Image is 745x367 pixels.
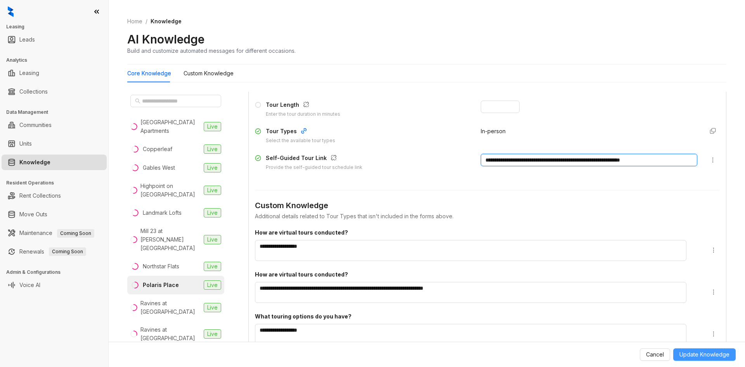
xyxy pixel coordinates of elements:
[2,84,107,99] li: Collections
[140,325,201,343] div: Ravines at [GEOGRAPHIC_DATA]
[204,262,221,271] span: Live
[143,163,175,172] div: Gables West
[19,207,47,222] a: Move Outs
[204,122,221,131] span: Live
[140,227,201,252] div: Mill 23 at [PERSON_NAME][GEOGRAPHIC_DATA]
[255,312,698,321] div: What touring options do you have?
[710,289,717,295] span: more
[204,329,221,339] span: Live
[2,65,107,81] li: Leasing
[184,69,234,78] div: Custom Knowledge
[6,179,108,186] h3: Resident Operations
[255,228,698,237] div: How are virtual tours conducted?
[710,331,717,337] span: more
[19,65,39,81] a: Leasing
[19,244,86,259] a: RenewalsComing Soon
[204,163,221,172] span: Live
[19,277,40,293] a: Voice AI
[19,188,61,204] a: Rent Collections
[204,144,221,154] span: Live
[266,137,335,144] div: Select the available tour types
[57,229,94,238] span: Coming Soon
[204,303,221,312] span: Live
[19,155,50,170] a: Knowledge
[19,32,35,47] a: Leads
[255,212,720,221] div: Additional details related to Tour Types that isn't included in the forms above.
[49,247,86,256] span: Coming Soon
[2,225,107,241] li: Maintenance
[266,101,340,111] div: Tour Length
[19,117,52,133] a: Communities
[19,136,32,151] a: Units
[481,128,506,134] span: In-person
[2,136,107,151] li: Units
[2,188,107,204] li: Rent Collections
[143,281,179,289] div: Polaris Place
[266,111,340,118] div: Enter the tour duration in minutes
[204,280,221,290] span: Live
[255,200,720,212] div: Custom Knowledge
[143,262,179,271] div: Northstar Flats
[6,109,108,116] h3: Data Management
[710,157,716,163] span: more
[2,244,107,259] li: Renewals
[127,32,204,47] h2: AI Knowledge
[266,154,362,164] div: Self-Guided Tour Link
[140,182,201,199] div: Highpoint on [GEOGRAPHIC_DATA]
[126,17,144,26] a: Home
[204,235,221,244] span: Live
[127,47,296,55] div: Build and customize automated messages for different occasions.
[6,269,108,276] h3: Admin & Configurations
[2,207,107,222] li: Move Outs
[266,127,335,137] div: Tour Types
[2,277,107,293] li: Voice AI
[710,247,717,253] span: more
[143,145,172,153] div: Copperleaf
[146,17,147,26] li: /
[204,208,221,217] span: Live
[255,270,698,279] div: How are virtual tours conducted?
[2,32,107,47] li: Leads
[6,57,108,64] h3: Analytics
[140,118,201,135] div: [GEOGRAPHIC_DATA] Apartments
[151,18,182,24] span: Knowledge
[6,23,108,30] h3: Leasing
[19,84,48,99] a: Collections
[143,209,182,217] div: Landmark Lofts
[2,155,107,170] li: Knowledge
[127,69,171,78] div: Core Knowledge
[204,186,221,195] span: Live
[140,299,201,316] div: Ravines at [GEOGRAPHIC_DATA]
[135,98,140,104] span: search
[8,6,14,17] img: logo
[266,164,362,171] div: Provide the self-guided tour schedule link
[2,117,107,133] li: Communities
